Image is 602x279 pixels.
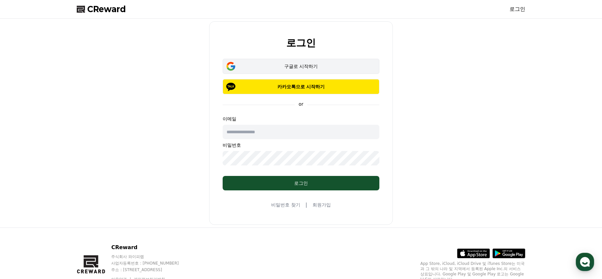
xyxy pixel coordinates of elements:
a: 대화 [43,208,85,225]
div: 로그인 [236,180,366,186]
p: 카카오톡으로 시작하기 [232,83,370,90]
span: 홈 [21,218,25,223]
span: 대화 [60,218,68,224]
button: 구글로 시작하기 [223,59,379,74]
h2: 로그인 [286,37,316,48]
span: 설정 [101,218,109,223]
div: 구글로 시작하기 [232,63,370,70]
a: 설정 [85,208,126,225]
span: CReward [87,4,126,14]
a: 회원가입 [312,202,331,208]
a: 로그인 [510,5,525,13]
p: or [295,101,307,107]
p: 주식회사 와이피랩 [111,254,191,259]
p: 비밀번호 [223,142,379,148]
p: CReward [111,244,191,251]
a: 홈 [2,208,43,225]
a: CReward [77,4,126,14]
p: 이메일 [223,116,379,122]
button: 로그인 [223,176,379,190]
span: | [306,201,307,209]
p: 주소 : [STREET_ADDRESS] [111,267,191,272]
p: 사업자등록번호 : [PHONE_NUMBER] [111,261,191,266]
button: 카카오톡으로 시작하기 [223,79,379,94]
a: 비밀번호 찾기 [271,202,300,208]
